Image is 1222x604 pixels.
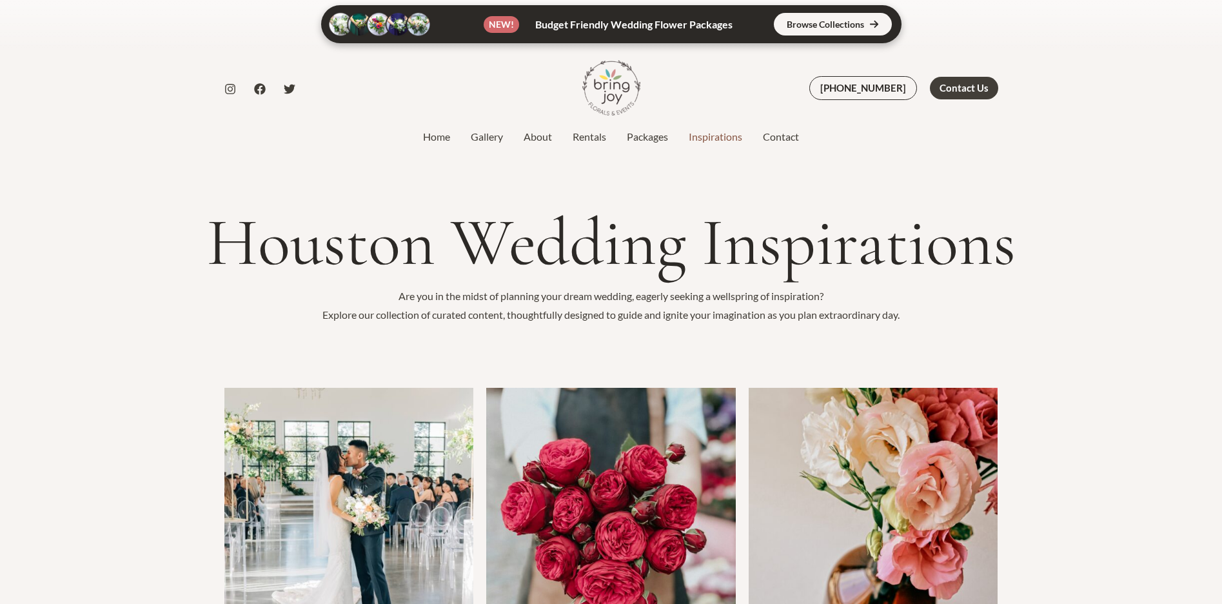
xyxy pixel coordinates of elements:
[193,287,1029,325] p: Are you in the midst of planning your dream wedding, eagerly seeking a wellspring of inspiration?...
[753,129,809,145] a: Contact
[513,129,562,145] a: About
[678,129,753,145] a: Inspirations
[413,127,809,146] nav: Site Navigation
[809,76,917,100] a: [PHONE_NUMBER]
[460,129,513,145] a: Gallery
[562,129,616,145] a: Rentals
[254,83,266,95] a: Facebook
[224,83,236,95] a: Instagram
[284,83,295,95] a: Twitter
[582,59,640,117] img: Bring Joy
[200,206,1023,279] h1: Houston Wedding Inspirations
[413,129,460,145] a: Home
[616,129,678,145] a: Packages
[930,77,998,99] a: Contact Us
